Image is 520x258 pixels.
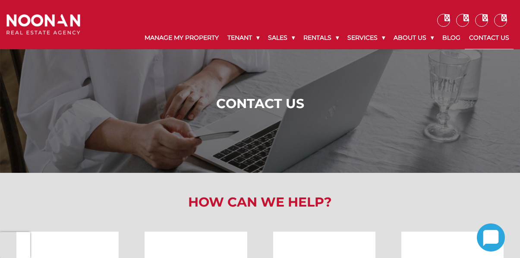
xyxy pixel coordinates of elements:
[223,27,264,49] a: Tenant
[140,27,223,49] a: Manage My Property
[343,27,389,49] a: Services
[299,27,343,49] a: Rentals
[9,96,511,111] h1: Contact Us
[264,27,299,49] a: Sales
[389,27,438,49] a: About Us
[438,27,465,49] a: Blog
[6,14,80,35] img: Noonan Real Estate Agency
[465,27,514,49] a: Contact Us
